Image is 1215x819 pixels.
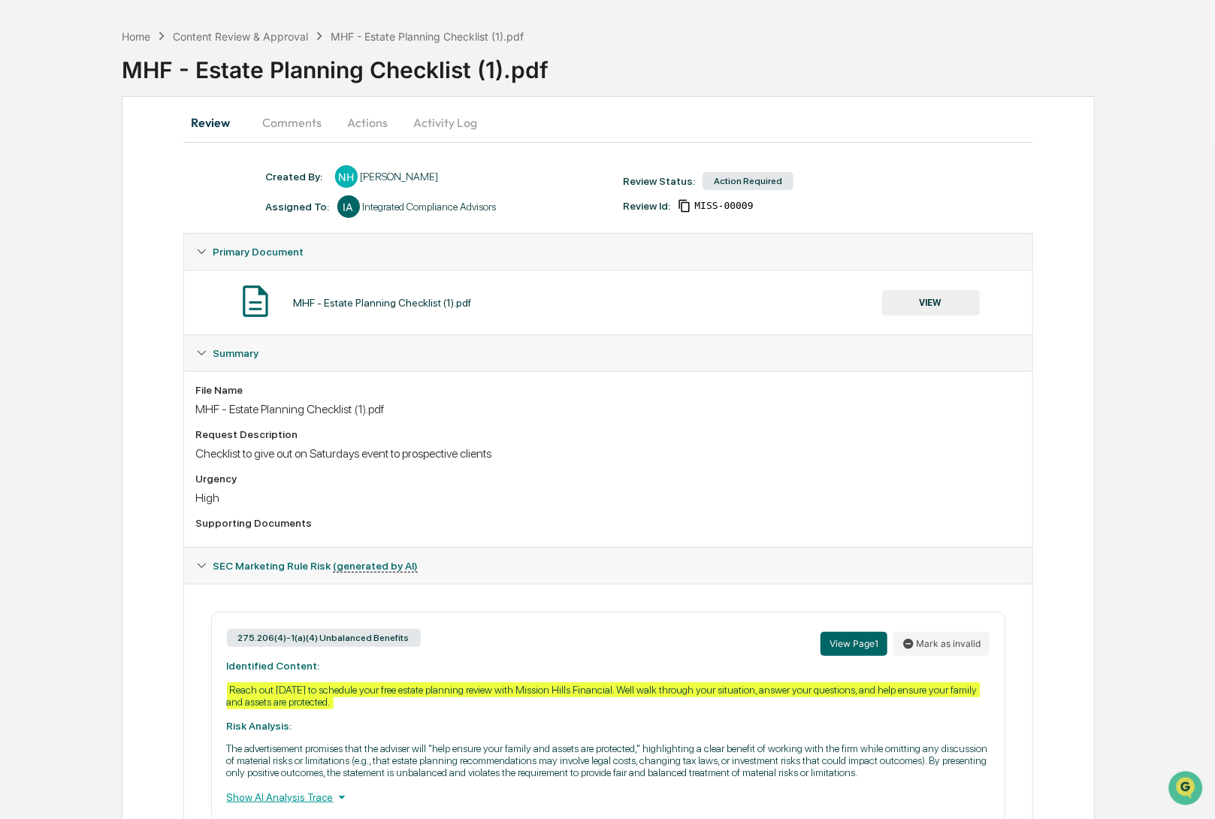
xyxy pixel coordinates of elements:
span: Summary [213,347,258,359]
div: Summary [184,371,1033,547]
div: Home [122,30,150,43]
span: Preclearance [30,189,97,204]
div: Content Review & Approval [173,30,308,43]
div: Primary Document [184,234,1033,270]
div: Show AI Analysis Trace [227,789,990,805]
div: Review Status: [623,175,695,187]
div: Summary [184,335,1033,371]
u: (generated by AI) [333,560,418,573]
div: secondary tabs example [183,104,1034,141]
div: We're available if you need us! [51,130,190,142]
button: Actions [334,104,402,141]
button: Activity Log [402,104,490,141]
button: VIEW [882,290,980,316]
span: Primary Document [213,246,304,258]
div: High [196,491,1021,505]
div: Reach out [DATE] to schedule your free estate planning review with Mission Hills Financial. Well ... [227,682,980,709]
a: 🗄️Attestations [103,183,192,210]
iframe: Open customer support [1167,769,1207,810]
div: [PERSON_NAME] [361,171,439,183]
div: 🔎 [15,219,27,231]
div: MHF - Estate Planning Checklist (1).pdf [293,297,471,309]
div: SEC Marketing Rule Risk (generated by AI) [184,548,1033,584]
img: Document Icon [237,283,274,320]
div: Assigned To: [266,201,330,213]
button: View Page1 [821,632,887,656]
span: Data Lookup [30,218,95,233]
button: Start new chat [255,119,274,138]
div: Checklist to give out on Saturdays event to prospective clients [196,446,1021,461]
button: Comments [251,104,334,141]
div: MHF - Estate Planning Checklist (1).pdf [122,44,1215,83]
div: NH [335,165,358,188]
div: 🖐️ [15,191,27,203]
div: 275.206(4)-1(a)(4) Unbalanced Benefits [227,629,421,647]
div: Integrated Compliance Advisors [363,201,497,213]
div: Urgency [196,473,1021,485]
p: How can we help? [15,32,274,56]
div: IA [337,195,360,218]
div: 🗄️ [109,191,121,203]
a: Powered byPylon [106,254,182,266]
span: fdd96dc4-3f2a-4898-9bb2-32160d657c14 [694,200,753,212]
button: Review [183,104,251,141]
span: Pylon [150,255,182,266]
strong: Risk Analysis: [227,720,292,732]
a: 🔎Data Lookup [9,212,101,239]
div: Supporting Documents [196,517,1021,529]
div: File Name [196,384,1021,396]
div: Request Description [196,428,1021,440]
span: Attestations [124,189,186,204]
div: Primary Document [184,270,1033,334]
div: Start new chat [51,115,246,130]
div: MHF - Estate Planning Checklist (1).pdf [331,30,524,43]
p: The advertisement promises that the adviser will "help ensure your family and assets are protecte... [227,742,990,778]
div: Action Required [703,172,793,190]
button: Mark as invalid [893,632,990,656]
div: Review Id: [623,200,670,212]
div: Created By: ‎ ‎ [266,171,328,183]
a: 🖐️Preclearance [9,183,103,210]
strong: Identified Content: [227,660,320,672]
img: 1746055101610-c473b297-6a78-478c-a979-82029cc54cd1 [15,115,42,142]
div: MHF - Estate Planning Checklist (1).pdf [196,402,1021,416]
span: SEC Marketing Rule Risk [213,560,418,572]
